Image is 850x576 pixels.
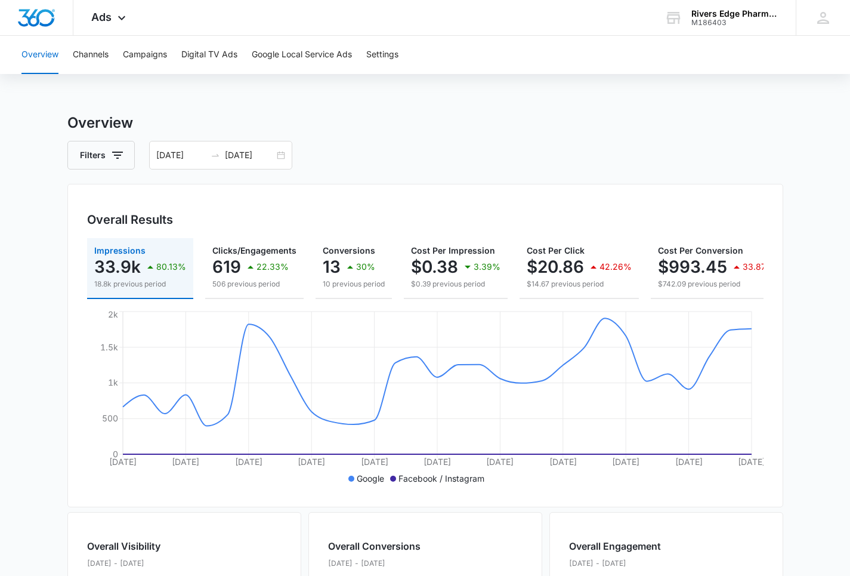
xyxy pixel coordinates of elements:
[569,558,661,569] p: [DATE] - [DATE]
[156,263,186,271] p: 80.13%
[323,257,341,276] p: 13
[91,11,112,23] span: Ads
[366,36,398,74] button: Settings
[67,112,783,134] h3: Overview
[658,279,774,289] p: $742.09 previous period
[424,457,451,467] tspan: [DATE]
[87,539,193,553] h2: Overall Visibility
[123,36,167,74] button: Campaigns
[549,457,576,467] tspan: [DATE]
[87,211,173,229] h3: Overall Results
[100,342,118,352] tspan: 1.5k
[109,457,137,467] tspan: [DATE]
[691,9,778,19] div: account name
[527,279,632,289] p: $14.67 previous period
[323,245,375,255] span: Conversions
[212,245,296,255] span: Clicks/Engagements
[360,457,388,467] tspan: [DATE]
[474,263,500,271] p: 3.39%
[108,309,118,319] tspan: 2k
[298,457,325,467] tspan: [DATE]
[527,257,584,276] p: $20.86
[225,149,274,162] input: End date
[108,377,118,387] tspan: 1k
[691,19,778,27] div: account id
[328,558,421,569] p: [DATE] - [DATE]
[73,36,109,74] button: Channels
[658,245,743,255] span: Cost Per Conversion
[411,257,458,276] p: $0.38
[181,36,237,74] button: Digital TV Ads
[411,279,500,289] p: $0.39 previous period
[527,245,585,255] span: Cost Per Click
[94,245,146,255] span: Impressions
[486,457,514,467] tspan: [DATE]
[211,150,220,160] span: to
[658,257,727,276] p: $993.45
[172,457,199,467] tspan: [DATE]
[102,413,118,423] tspan: 500
[212,257,241,276] p: 619
[87,558,193,569] p: [DATE] - [DATE]
[211,150,220,160] span: swap-right
[398,472,484,485] p: Facebook / Instagram
[743,263,774,271] p: 33.87%
[328,539,421,553] h2: Overall Conversions
[94,279,186,289] p: 18.8k previous period
[356,263,375,271] p: 30%
[234,457,262,467] tspan: [DATE]
[21,36,58,74] button: Overview
[256,263,289,271] p: 22.33%
[156,149,206,162] input: Start date
[94,257,141,276] p: 33.9k
[738,457,765,467] tspan: [DATE]
[113,449,118,459] tspan: 0
[323,279,385,289] p: 10 previous period
[411,245,495,255] span: Cost Per Impression
[252,36,352,74] button: Google Local Service Ads
[357,472,384,485] p: Google
[599,263,632,271] p: 42.26%
[675,457,702,467] tspan: [DATE]
[569,539,661,553] h2: Overall Engagement
[612,457,639,467] tspan: [DATE]
[67,141,135,170] button: Filters
[212,279,296,289] p: 506 previous period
